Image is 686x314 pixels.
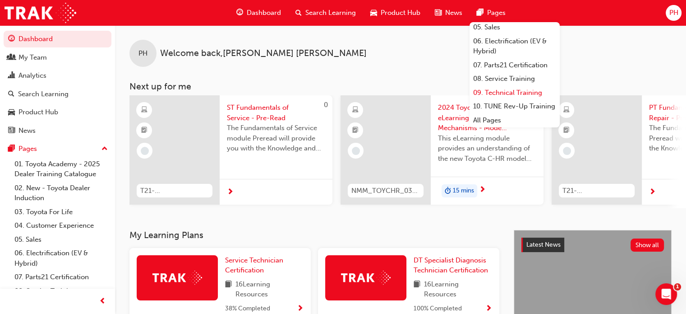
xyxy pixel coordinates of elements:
[18,52,47,63] div: My Team
[141,104,147,116] span: learningResourceType_ELEARNING-icon
[225,279,232,300] span: book-icon
[247,8,281,18] span: Dashboard
[4,86,111,103] a: Search Learning
[225,256,283,275] span: Service Technician Certification
[674,283,681,291] span: 1
[140,186,209,196] span: T21-STFOS_PRE_READ
[11,219,111,233] a: 04. Customer Experience
[4,67,111,84] a: Analytics
[225,304,270,314] span: 38 % Completed
[236,7,243,19] span: guage-icon
[11,270,111,284] a: 07. Parts21 Certification
[351,186,420,196] span: NMM_TOYCHR_032024_MODULE_1
[11,205,111,219] a: 03. Toyota For Life
[370,7,377,19] span: car-icon
[470,34,560,58] a: 06. Electrification (EV & Hybrid)
[341,271,391,285] img: Trak
[18,70,46,81] div: Analytics
[227,188,234,197] span: next-icon
[563,104,570,116] span: learningResourceType_ELEARNING-icon
[435,7,442,19] span: news-icon
[470,72,560,86] a: 08. Service Training
[485,305,492,313] span: Show Progress
[8,35,15,43] span: guage-icon
[341,95,543,205] a: NMM_TOYCHR_032024_MODULE_12024 Toyota C-HR eLearning New Model Mechanisms - Model Outline (Module...
[563,147,571,155] span: learningRecordVerb_NONE-icon
[521,238,664,252] a: Latest NewsShow all
[11,233,111,247] a: 05. Sales
[101,143,108,155] span: up-icon
[470,20,560,34] a: 05. Sales
[352,147,360,155] span: learningRecordVerb_NONE-icon
[141,125,147,136] span: booktick-icon
[470,4,513,22] a: pages-iconPages
[381,8,420,18] span: Product Hub
[4,29,111,141] button: DashboardMy TeamAnalyticsSearch LearningProduct HubNews
[227,103,325,123] span: ST Fundamentals of Service - Pre-Read
[4,122,111,139] a: News
[305,8,356,18] span: Search Learning
[129,230,499,240] h3: My Learning Plans
[8,145,15,153] span: pages-icon
[18,126,36,136] div: News
[4,104,111,121] a: Product Hub
[414,279,420,300] span: book-icon
[424,279,492,300] span: 16 Learning Resources
[8,108,15,117] span: car-icon
[470,58,560,72] a: 07. Parts21 Certification
[563,125,570,136] span: booktick-icon
[438,133,536,164] span: This eLearning module provides an understanding of the new Toyota C-HR model line-up and their Ka...
[352,125,359,136] span: booktick-icon
[477,7,483,19] span: pages-icon
[225,255,304,276] a: Service Technician Certification
[4,49,111,66] a: My Team
[8,90,14,98] span: search-icon
[235,279,304,300] span: 16 Learning Resources
[649,188,656,197] span: next-icon
[297,305,304,313] span: Show Progress
[295,7,302,19] span: search-icon
[414,256,488,275] span: DT Specialist Diagnosis Technician Certification
[18,89,69,99] div: Search Learning
[99,296,106,307] span: prev-icon
[526,241,561,248] span: Latest News
[288,4,363,22] a: search-iconSearch Learning
[470,99,560,113] a: 10. TUNE Rev-Up Training
[138,48,147,59] span: PH
[352,104,359,116] span: learningResourceType_ELEARNING-icon
[487,8,506,18] span: Pages
[229,4,288,22] a: guage-iconDashboard
[445,185,451,197] span: duration-icon
[4,31,111,47] a: Dashboard
[160,48,367,59] span: Welcome back , [PERSON_NAME] [PERSON_NAME]
[8,54,15,62] span: people-icon
[227,123,325,154] span: The Fundamentals of Service module Preread will provide you with the Knowledge and Understanding ...
[4,141,111,157] button: Pages
[470,86,560,100] a: 09. Technical Training
[562,186,631,196] span: T21-PTFOR_PRE_READ
[129,95,332,205] a: 0T21-STFOS_PRE_READST Fundamentals of Service - Pre-ReadThe Fundamentals of Service module Prerea...
[414,255,492,276] a: DT Specialist Diagnosis Technician Certification
[669,8,678,18] span: PH
[18,107,58,117] div: Product Hub
[8,127,15,135] span: news-icon
[152,271,202,285] img: Trak
[666,5,681,21] button: PH
[445,8,462,18] span: News
[324,101,328,109] span: 0
[470,113,560,127] a: All Pages
[8,72,15,80] span: chart-icon
[453,186,474,196] span: 15 mins
[11,157,111,181] a: 01. Toyota Academy - 2025 Dealer Training Catalogue
[438,103,536,133] span: 2024 Toyota C-HR eLearning New Model Mechanisms - Model Outline (Module 1)
[414,304,462,314] span: 100 % Completed
[631,239,664,252] button: Show all
[5,3,76,23] img: Trak
[141,147,149,155] span: learningRecordVerb_NONE-icon
[115,81,686,92] h3: Next up for me
[655,283,677,305] iframe: Intercom live chat
[363,4,428,22] a: car-iconProduct Hub
[11,284,111,298] a: 08. Service Training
